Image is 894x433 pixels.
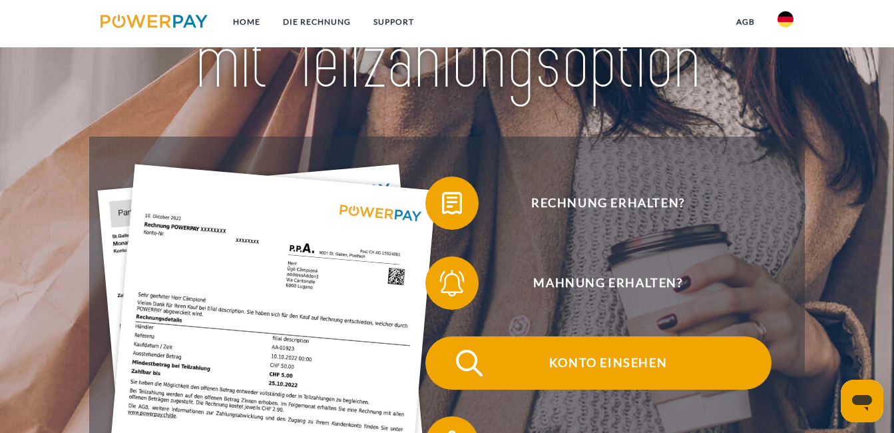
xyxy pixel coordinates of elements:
img: qb_search.svg [453,346,486,380]
button: Mahnung erhalten? [425,256,772,310]
span: Rechnung erhalten? [445,177,771,230]
img: de [778,11,793,27]
iframe: Schaltfläche zum Öffnen des Messaging-Fensters [841,380,883,422]
span: Konto einsehen [445,336,771,390]
a: Home [222,10,272,34]
button: Rechnung erhalten? [425,177,772,230]
a: agb [725,10,766,34]
img: logo-powerpay.svg [101,15,208,28]
img: qb_bill.svg [435,187,469,220]
a: SUPPORT [362,10,425,34]
img: qb_bell.svg [435,266,469,300]
span: Mahnung erhalten? [445,256,771,310]
button: Konto einsehen [425,336,772,390]
a: DIE RECHNUNG [272,10,362,34]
